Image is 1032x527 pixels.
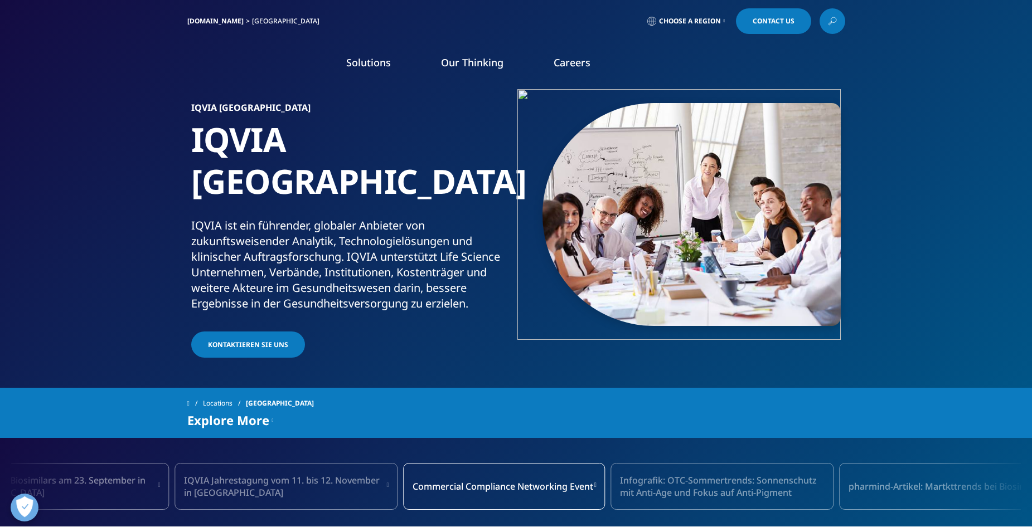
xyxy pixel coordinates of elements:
[184,474,386,499] span: IQVIA Jahrestagung vom 11. bis 12. November in [GEOGRAPHIC_DATA]
[736,8,811,34] a: Contact Us
[175,463,398,510] div: 1 / 16
[187,413,269,427] span: Explore More
[281,39,845,91] nav: Primary
[611,463,834,510] a: Infografik: OTC-Sommertrends: Sonnenschutz mit Anti-Age und Fokus auf Anti-Pigment
[191,119,512,218] h1: IQVIA [GEOGRAPHIC_DATA]
[191,103,512,119] h6: IQVIA [GEOGRAPHIC_DATA]
[542,103,841,326] img: 877_businesswoman-leading-meeting.jpg
[413,480,593,492] span: Commercial Compliance Networking Event
[187,16,244,26] a: [DOMAIN_NAME]
[11,494,38,521] button: Präferenzen öffnen
[191,218,512,311] div: IQVIA ist ein führender, globaler Anbieter von zukunftsweisender Analytik, Technologielösungen un...
[753,18,794,25] span: Contact Us
[246,393,314,413] span: [GEOGRAPHIC_DATA]
[611,463,834,510] div: 3 / 16
[441,56,503,69] a: Our Thinking
[252,17,324,26] div: [GEOGRAPHIC_DATA]
[208,340,288,349] span: Kontaktieren Sie uns
[554,56,590,69] a: Careers
[203,393,246,413] a: Locations
[659,17,721,26] span: Choose a Region
[404,463,605,510] a: Commercial Compliance Networking Event
[175,463,398,510] a: IQVIA Jahrestagung vom 11. bis 12. November in [GEOGRAPHIC_DATA]
[404,463,605,510] div: 2 / 16
[346,56,391,69] a: Solutions
[191,331,305,358] a: Kontaktieren Sie uns
[620,474,825,499] span: Infografik: OTC-Sommertrends: Sonnenschutz mit Anti-Age und Fokus auf Anti-Pigment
